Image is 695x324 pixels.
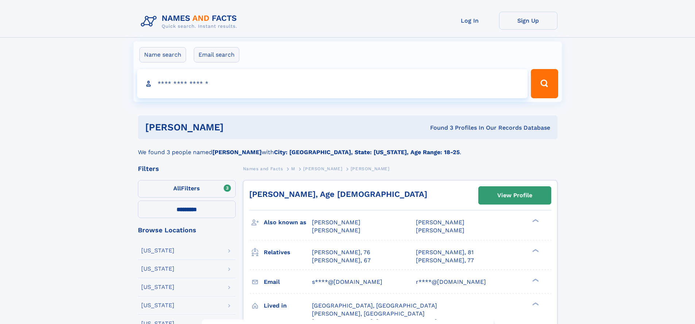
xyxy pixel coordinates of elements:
[530,218,539,223] div: ❯
[351,166,390,171] span: [PERSON_NAME]
[416,248,474,256] a: [PERSON_NAME], 81
[138,165,236,172] div: Filters
[173,185,181,192] span: All
[264,216,312,229] h3: Also known as
[141,266,174,272] div: [US_STATE]
[441,12,499,30] a: Log In
[138,227,236,233] div: Browse Locations
[312,227,360,234] span: [PERSON_NAME]
[264,246,312,259] h3: Relatives
[416,256,474,264] a: [PERSON_NAME], 77
[312,310,425,317] span: [PERSON_NAME], [GEOGRAPHIC_DATA]
[530,278,539,282] div: ❯
[303,164,342,173] a: [PERSON_NAME]
[264,276,312,288] h3: Email
[138,12,243,31] img: Logo Names and Facts
[497,187,532,204] div: View Profile
[530,301,539,306] div: ❯
[530,248,539,253] div: ❯
[416,219,464,226] span: [PERSON_NAME]
[138,139,557,157] div: We found 3 people named with .
[212,149,262,156] b: [PERSON_NAME]
[249,190,427,199] a: [PERSON_NAME], Age [DEMOGRAPHIC_DATA]
[416,227,464,234] span: [PERSON_NAME]
[312,302,437,309] span: [GEOGRAPHIC_DATA], [GEOGRAPHIC_DATA]
[141,284,174,290] div: [US_STATE]
[531,69,558,98] button: Search Button
[264,300,312,312] h3: Lived in
[327,124,550,132] div: Found 3 Profiles In Our Records Database
[243,164,283,173] a: Names and Facts
[274,149,460,156] b: City: [GEOGRAPHIC_DATA], State: [US_STATE], Age Range: 18-25
[312,248,370,256] a: [PERSON_NAME], 76
[303,166,342,171] span: [PERSON_NAME]
[499,12,557,30] a: Sign Up
[479,187,551,204] a: View Profile
[138,180,236,198] label: Filters
[137,69,528,98] input: search input
[139,47,186,62] label: Name search
[312,256,371,264] a: [PERSON_NAME], 67
[291,166,295,171] span: M
[291,164,295,173] a: M
[145,123,327,132] h1: [PERSON_NAME]
[194,47,239,62] label: Email search
[141,248,174,254] div: [US_STATE]
[141,302,174,308] div: [US_STATE]
[312,219,360,226] span: [PERSON_NAME]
